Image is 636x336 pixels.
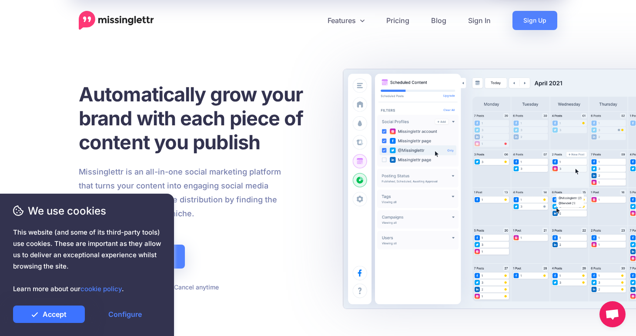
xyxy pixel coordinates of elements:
[79,82,325,154] h1: Automatically grow your brand with each piece of content you publish
[512,11,557,30] a: Sign Up
[599,301,626,327] a: Open chat
[89,306,161,323] a: Configure
[13,203,161,218] span: We use cookies
[166,282,219,292] li: Cancel anytime
[79,11,154,30] a: Home
[457,11,502,30] a: Sign In
[317,11,375,30] a: Features
[375,11,420,30] a: Pricing
[13,306,85,323] a: Accept
[79,165,281,221] p: Missinglettr is an all-in-one social marketing platform that turns your content into engaging soc...
[13,227,161,295] span: This website (and some of its third-party tools) use cookies. These are important as they allow u...
[420,11,457,30] a: Blog
[80,285,122,293] a: cookie policy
